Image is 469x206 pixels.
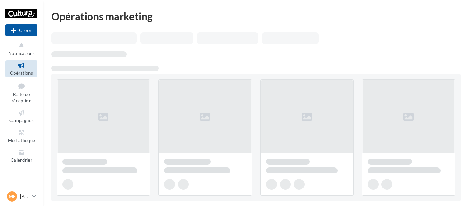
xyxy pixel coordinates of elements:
[9,118,34,123] span: Campagnes
[5,147,37,164] a: Calendrier
[5,41,37,57] button: Notifications
[5,108,37,124] a: Campagnes
[51,11,461,21] div: Opérations marketing
[5,24,37,36] div: Nouvelle campagne
[5,24,37,36] button: Créer
[20,193,30,200] p: [PERSON_NAME]
[9,193,16,200] span: MF
[8,138,35,143] span: Médiathèque
[10,70,33,76] span: Opérations
[5,80,37,105] a: Boîte de réception
[12,91,31,104] span: Boîte de réception
[11,157,32,163] span: Calendrier
[8,51,35,56] span: Notifications
[5,60,37,77] a: Opérations
[5,128,37,144] a: Médiathèque
[5,190,37,203] a: MF [PERSON_NAME]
